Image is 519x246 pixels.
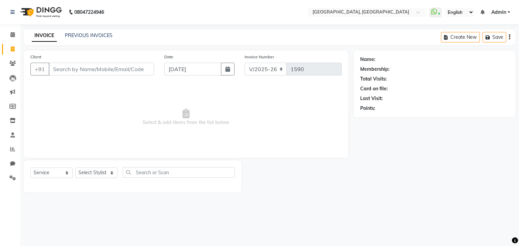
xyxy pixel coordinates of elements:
[65,32,113,38] a: PREVIOUS INVOICES
[74,3,104,22] b: 08047224946
[441,32,480,42] button: Create New
[30,54,41,60] label: Client
[360,95,383,102] div: Last Visit:
[360,56,375,63] div: Name:
[245,54,274,60] label: Invoice Number
[483,32,506,42] button: Save
[32,30,57,42] a: INVOICE
[164,54,173,60] label: Date
[360,75,387,83] div: Total Visits:
[360,66,390,73] div: Membership:
[17,3,64,22] img: logo
[360,85,388,92] div: Card on file:
[123,167,235,178] input: Search or Scan
[491,9,506,16] span: Admin
[49,63,154,75] input: Search by Name/Mobile/Email/Code
[30,84,342,151] span: Select & add items from the list below
[360,105,375,112] div: Points:
[30,63,49,75] button: +91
